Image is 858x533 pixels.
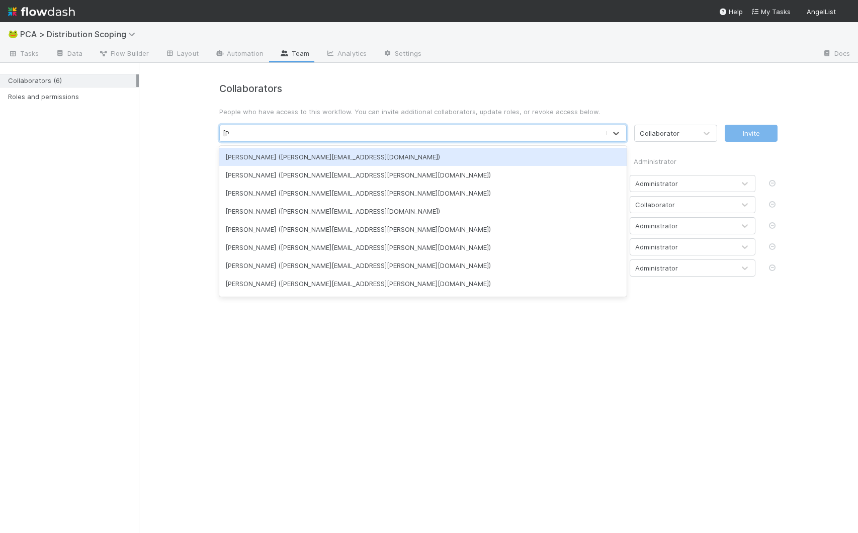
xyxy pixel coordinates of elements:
div: Collaborators (6) [8,74,136,87]
div: Administrator [634,152,755,171]
span: AngelList [807,8,836,16]
span: Tasks [8,48,39,58]
img: logo-inverted-e16ddd16eac7371096b0.svg [8,3,75,20]
span: PCA > Distribution Scoping [20,29,140,39]
span: Flow Builder [99,48,149,58]
a: Flow Builder [91,46,157,62]
div: Administrator [635,263,678,273]
a: Docs [814,46,858,62]
a: Automation [207,46,272,62]
div: Collaborator [635,200,675,210]
div: Administrator [635,242,678,252]
div: Administrator [635,179,678,189]
span: 🐸 [8,30,18,38]
div: [PERSON_NAME] ([PERSON_NAME][EMAIL_ADDRESS][PERSON_NAME][DOMAIN_NAME]) [219,256,627,275]
div: Roles and permissions [8,91,136,103]
a: Team [272,46,317,62]
div: Help [719,7,743,17]
a: My Tasks [751,7,791,17]
div: [PERSON_NAME] ([PERSON_NAME][EMAIL_ADDRESS][PERSON_NAME][DOMAIN_NAME]) [219,238,627,256]
div: [PERSON_NAME] ([PERSON_NAME][EMAIL_ADDRESS][PERSON_NAME][DOMAIN_NAME]) [219,184,627,202]
div: [PERSON_NAME] ([PERSON_NAME][EMAIL_ADDRESS][DOMAIN_NAME]) [219,202,627,220]
div: [PERSON_NAME] ([PERSON_NAME][EMAIL_ADDRESS][PERSON_NAME][DOMAIN_NAME]) [219,220,627,238]
div: [PERSON_NAME] ([PERSON_NAME][EMAIL_ADDRESS][PERSON_NAME][DOMAIN_NAME]) [219,275,627,293]
a: Layout [157,46,207,62]
a: Settings [375,46,430,62]
button: Invite [725,125,778,142]
h4: Collaborators [219,83,778,95]
div: Administrator [635,221,678,231]
img: avatar_5d1523cf-d377-42ee-9d1c-1d238f0f126b.png [840,7,850,17]
a: Analytics [317,46,375,62]
div: Collaborator [640,128,679,138]
div: [PERSON_NAME] ([PERSON_NAME][EMAIL_ADDRESS][PERSON_NAME][DOMAIN_NAME]) [219,166,627,184]
div: [PERSON_NAME] ([EMAIL_ADDRESS][DOMAIN_NAME]) [219,293,627,311]
p: People who have access to this workflow. You can invite additional collaborators, update roles, o... [219,107,778,117]
a: Data [47,46,91,62]
span: My Tasks [751,8,791,16]
div: [PERSON_NAME] ([PERSON_NAME][EMAIL_ADDRESS][DOMAIN_NAME]) [219,148,627,166]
